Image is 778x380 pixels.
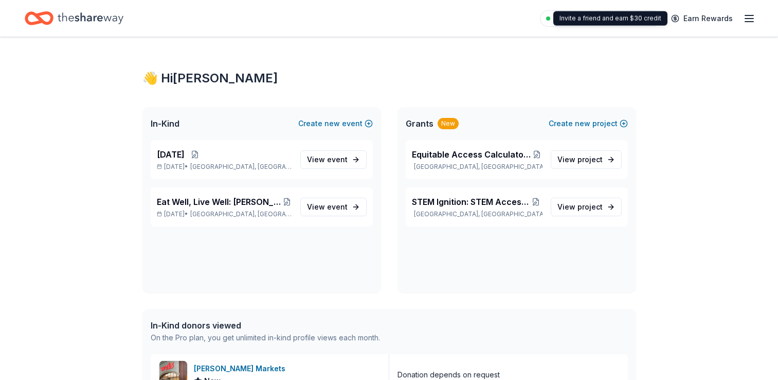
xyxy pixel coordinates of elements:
span: View [557,201,603,213]
p: [DATE] • [157,163,292,171]
div: [PERSON_NAME] Markets [194,362,290,375]
span: [GEOGRAPHIC_DATA], [GEOGRAPHIC_DATA] [190,163,292,171]
span: event [327,202,348,211]
a: View event [300,198,367,216]
p: [GEOGRAPHIC_DATA], [GEOGRAPHIC_DATA] [412,210,542,218]
div: Invite a friend and earn $30 credit [553,11,667,26]
span: STEM Ignition: STEM Access and Exploration. [412,196,529,208]
div: 👋 Hi [PERSON_NAME] [142,70,636,87]
span: [DATE] [157,148,185,161]
a: Home [25,6,123,30]
span: Eat Well, Live Well: [PERSON_NAME] Culinary Wellness Pop-Up [157,196,282,208]
a: Pro trial ends on 6PM[DATE] [540,10,661,27]
span: Grants [406,117,433,130]
a: Earn Rewards [665,9,739,28]
a: View project [551,198,622,216]
span: new [324,117,340,130]
div: In-Kind donors viewed [151,319,380,332]
button: Createnewevent [298,117,373,130]
span: project [577,155,603,164]
span: View [307,153,348,166]
span: In-Kind [151,117,179,130]
button: Createnewproject [549,117,628,130]
span: Equitable Access Calculators: Bridging the Digital Divide [412,148,532,161]
span: [GEOGRAPHIC_DATA], [GEOGRAPHIC_DATA] [190,210,292,218]
p: [GEOGRAPHIC_DATA], [GEOGRAPHIC_DATA] [412,163,542,171]
span: project [577,202,603,211]
a: View event [300,150,367,169]
span: new [575,117,590,130]
span: event [327,155,348,164]
p: [DATE] • [157,210,292,218]
span: View [307,201,348,213]
div: On the Pro plan, you get unlimited in-kind profile views each month. [151,332,380,344]
a: View project [551,150,622,169]
div: New [438,118,459,129]
span: View [557,153,603,166]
